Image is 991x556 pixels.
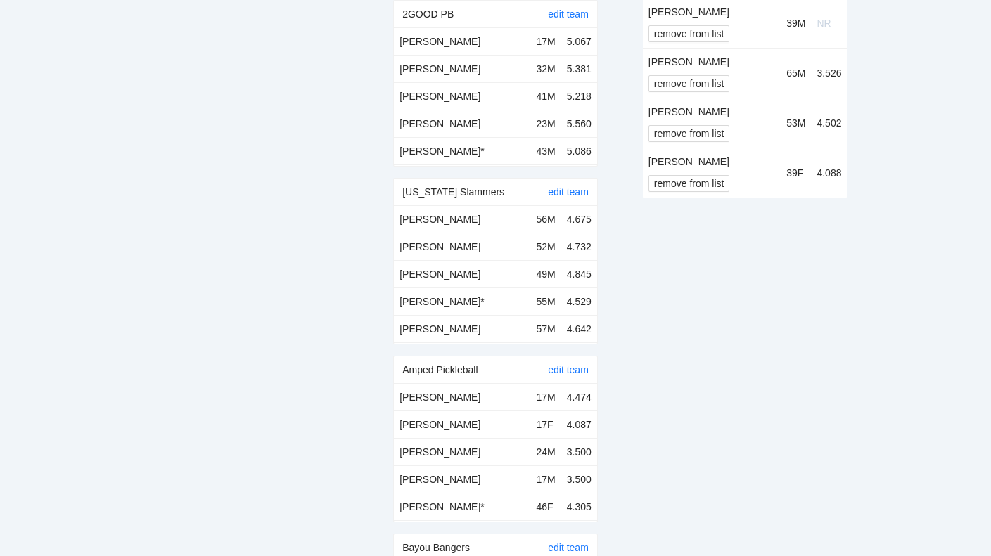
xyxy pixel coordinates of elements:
div: [US_STATE] Slammers [402,179,548,205]
td: 49M [531,260,561,287]
span: 5.218 [567,91,592,102]
td: 23M [531,110,561,137]
div: [PERSON_NAME] [648,54,775,70]
button: remove from list [648,25,730,42]
span: remove from list [654,176,724,191]
div: [PERSON_NAME] [648,104,775,119]
td: 43M [531,137,561,164]
td: 55M [531,287,561,315]
button: remove from list [648,75,730,92]
span: remove from list [654,126,724,141]
td: [PERSON_NAME] [394,410,530,438]
span: 5.381 [567,63,592,75]
span: 4.087 [567,419,592,430]
span: remove from list [654,76,724,91]
td: [PERSON_NAME] [394,260,530,287]
span: 4.474 [567,392,592,403]
td: [PERSON_NAME] [394,438,530,465]
button: remove from list [648,175,730,192]
td: [PERSON_NAME] * [394,137,530,164]
td: 53M [781,98,811,148]
span: 3.500 [567,446,592,458]
td: 24M [531,438,561,465]
td: 65M [781,48,811,98]
td: 17M [531,465,561,493]
span: 5.067 [567,36,592,47]
span: 3.526 [817,67,841,79]
td: 32M [531,55,561,82]
a: edit team [548,8,589,20]
a: edit team [548,364,589,375]
td: 17M [531,28,561,56]
div: [PERSON_NAME] [648,154,775,169]
td: [PERSON_NAME] [394,206,530,233]
span: 4.502 [817,117,841,129]
td: 57M [531,315,561,342]
a: edit team [548,542,589,553]
div: Amped Pickleball [402,356,548,383]
span: 4.305 [567,501,592,512]
span: 4.845 [567,269,592,280]
td: [PERSON_NAME] [394,82,530,110]
span: 5.560 [567,118,592,129]
td: 52M [531,233,561,260]
td: [PERSON_NAME] [394,55,530,82]
td: 17F [531,410,561,438]
span: 3.500 [567,474,592,485]
td: [PERSON_NAME] * [394,493,530,520]
span: 4.642 [567,323,592,335]
span: 4.732 [567,241,592,252]
td: [PERSON_NAME] [394,110,530,137]
td: [PERSON_NAME] [394,315,530,342]
span: 4.675 [567,214,592,225]
span: NR [817,18,831,29]
span: 4.088 [817,167,841,179]
td: 56M [531,206,561,233]
button: remove from list [648,125,730,142]
td: 17M [531,384,561,411]
span: remove from list [654,26,724,41]
td: [PERSON_NAME] [394,28,530,56]
span: 5.086 [567,146,592,157]
td: 41M [531,82,561,110]
div: [PERSON_NAME] [648,4,775,20]
td: [PERSON_NAME] [394,233,530,260]
td: [PERSON_NAME] [394,465,530,493]
a: edit team [548,186,589,198]
td: [PERSON_NAME] [394,384,530,411]
td: 46F [531,493,561,520]
td: 39F [781,148,811,198]
div: 2GOOD PB [402,1,548,27]
span: 4.529 [567,296,592,307]
td: [PERSON_NAME] * [394,287,530,315]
